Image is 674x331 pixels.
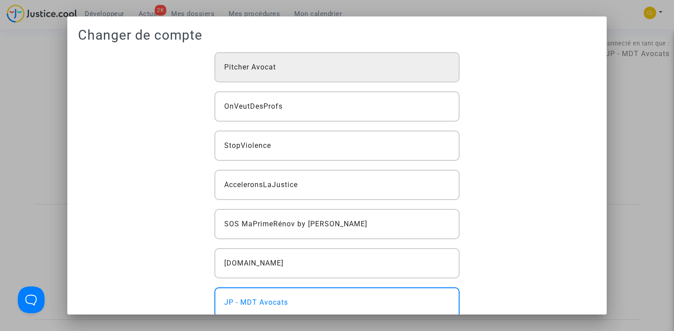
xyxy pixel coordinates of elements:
span: SOS MaPrimeRénov by [PERSON_NAME] [224,219,367,229]
iframe: Help Scout Beacon - Open [18,286,45,313]
span: JP - MDT Avocats [224,297,288,308]
span: StopViolence [224,140,271,151]
span: Pitcher Avocat [224,62,276,73]
span: AcceleronsLaJustice [224,180,298,190]
span: OnVeutDesProfs [224,101,283,112]
span: [DOMAIN_NAME] [224,258,284,269]
h1: Changer de compte [78,27,596,43]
